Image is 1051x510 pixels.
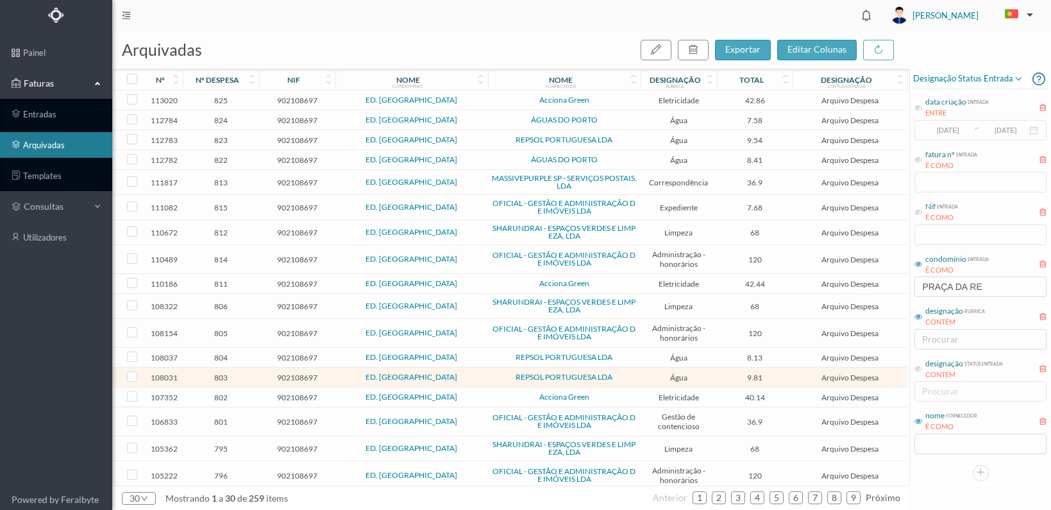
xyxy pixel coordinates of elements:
[925,201,936,212] div: Nif
[913,71,1023,87] span: Designação status entrada
[644,250,714,269] span: Administração - honorários
[925,370,1003,380] div: CONTÉM
[366,352,457,362] a: ED. [GEOGRAPHIC_DATA]
[366,95,457,105] a: ED. [GEOGRAPHIC_DATA]
[644,115,714,125] span: Água
[847,488,860,507] a: 9
[936,201,958,210] div: entrada
[1032,69,1045,89] i: icon: question-circle-o
[262,228,332,237] span: 902108697
[796,96,904,105] span: Arquivo Despesa
[769,491,784,504] li: 5
[122,11,131,20] i: icon: menu-fold
[262,471,332,480] span: 902108697
[925,149,955,160] div: fatura nº
[925,212,958,223] div: É COMO
[219,493,223,504] span: a
[796,115,904,125] span: Arquivo Despesa
[809,488,821,507] a: 7
[925,305,963,317] div: designação
[186,155,256,165] span: 822
[262,135,332,145] span: 902108697
[266,493,288,504] span: items
[644,444,714,454] span: Limpeza
[715,40,771,60] button: exportar
[366,254,457,264] a: ED. [GEOGRAPHIC_DATA]
[925,253,966,265] div: condomínio
[945,410,977,420] div: fornecedor
[720,228,790,237] span: 68
[966,253,989,263] div: entrada
[366,227,457,237] a: ED. [GEOGRAPHIC_DATA]
[821,75,872,85] div: designação
[262,279,332,289] span: 902108697
[21,77,91,90] span: Faturas
[796,279,904,289] span: Arquivo Despesa
[796,135,904,145] span: Arquivo Despesa
[955,149,977,158] div: entrada
[186,353,256,362] span: 804
[720,135,790,145] span: 9.54
[644,228,714,237] span: Limpeza
[492,223,635,241] a: SHARUNDRAI - ESPAÇOS VERDES E LIMPEZA, LDA
[644,135,714,145] span: Água
[366,177,457,187] a: ED. [GEOGRAPHIC_DATA]
[262,393,332,402] span: 902108697
[828,83,866,89] div: status entrada
[725,44,761,55] span: exportar
[148,328,180,338] span: 108154
[186,328,256,338] span: 805
[262,444,332,454] span: 902108697
[925,421,977,432] div: É COMO
[492,173,637,191] a: MASSIVEPURPLE SP - SERVIÇOS POSTAIS, LDA
[165,493,210,504] span: mostrando
[644,96,714,105] span: Eletricidade
[720,302,790,311] span: 68
[644,412,714,431] span: Gestão de contencioso
[925,96,966,108] div: data criação
[148,178,180,187] span: 111817
[186,417,256,427] span: 801
[720,115,790,125] span: 7.58
[148,302,180,311] span: 108322
[789,491,803,504] li: 6
[732,488,744,507] a: 3
[546,83,576,89] div: fornecedor
[796,228,904,237] span: Arquivo Despesa
[925,265,989,276] div: É COMO
[148,444,180,454] span: 105362
[186,302,256,311] span: 806
[539,278,589,288] a: Acciona Green
[148,255,180,264] span: 110489
[808,491,822,504] li: 7
[492,412,635,430] a: OFICIAL - GESTÃO E ADMINISTRAÇÃO DE IMÓVEIS LDA
[186,279,256,289] span: 811
[366,443,457,453] a: ED. [GEOGRAPHIC_DATA]
[720,279,790,289] span: 42.44
[492,324,635,341] a: OFICIAL - GESTÃO E ADMINISTRAÇÃO DE IMÓVEIS LDA
[392,83,423,89] div: condomínio
[156,75,165,85] div: nº
[549,75,573,85] div: nome
[186,115,256,125] span: 824
[262,203,332,212] span: 902108697
[796,393,904,402] span: Arquivo Despesa
[531,155,598,164] a: ÁGUAS DO PORTO
[287,75,300,85] div: nif
[148,155,180,165] span: 112782
[492,198,635,216] a: OFICIAL - GESTÃO E ADMINISTRAÇÃO DE IMÓVEIS LDA
[247,493,266,504] span: 259
[653,488,687,508] li: Página Anterior
[148,203,180,212] span: 111082
[148,135,180,145] span: 112783
[666,83,684,89] div: rubrica
[644,393,714,402] span: Eletricidade
[516,135,612,144] a: REPSOL PORTUGUESA LDA
[237,493,247,504] span: de
[777,40,857,60] button: editar colunas
[262,155,332,165] span: 902108697
[720,444,790,454] span: 68
[492,297,635,314] a: SHARUNDRAI - ESPAÇOS VERDES E LIMPEZA, LDA
[827,491,841,504] li: 8
[644,203,714,212] span: Expediente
